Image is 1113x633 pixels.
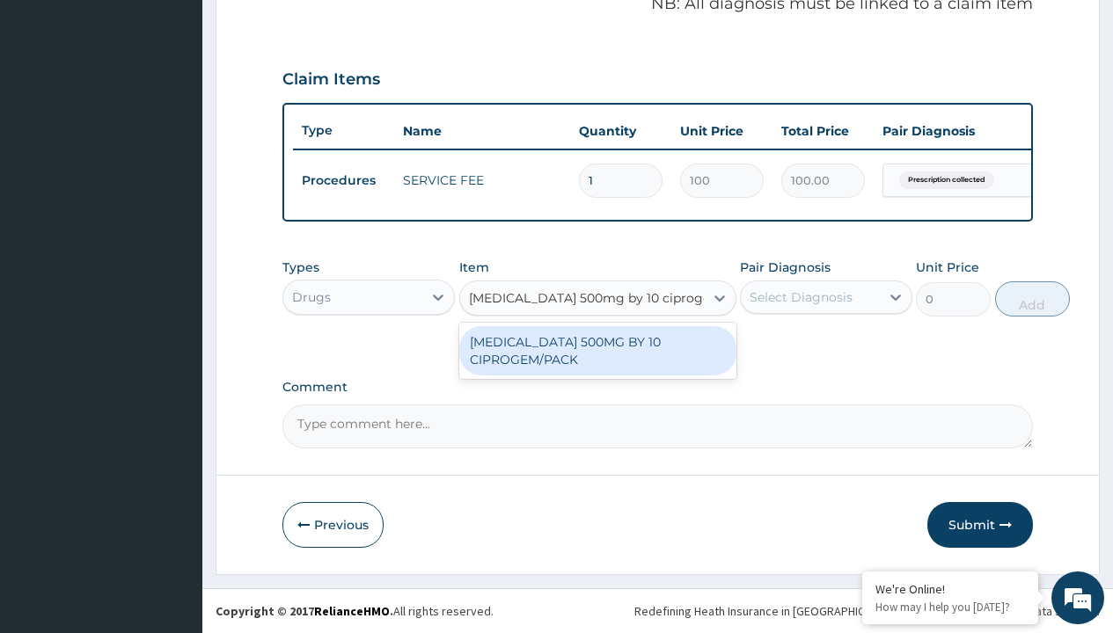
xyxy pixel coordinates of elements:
img: d_794563401_company_1708531726252_794563401 [33,88,71,132]
label: Item [459,258,489,276]
th: Total Price [773,113,874,149]
label: Pair Diagnosis [740,258,831,276]
span: Prescription collected [899,171,994,189]
footer: All rights reserved. [202,588,1113,633]
td: SERVICE FEE [394,163,570,198]
div: We're Online! [875,581,1025,597]
div: [MEDICAL_DATA] 500MG BY 10 CIPROGEM/PACK [459,326,736,375]
div: Redefining Heath Insurance in [GEOGRAPHIC_DATA] using Telemedicine and Data Science! [634,602,1100,620]
th: Quantity [570,113,671,149]
textarea: Type your message and hit 'Enter' [9,435,335,497]
button: Previous [282,502,384,548]
span: We're online! [102,199,243,376]
div: Drugs [292,288,331,306]
th: Pair Diagnosis [874,113,1067,149]
button: Add [995,281,1070,316]
label: Unit Price [916,258,979,276]
button: Submit [927,502,1033,548]
p: How may I help you today? [875,600,1025,615]
div: Select Diagnosis [750,288,853,306]
div: Chat with us now [92,98,296,121]
th: Type [293,114,394,147]
th: Unit Price [671,113,773,149]
label: Types [282,260,319,275]
label: Comment [282,380,1033,395]
th: Name [394,113,570,149]
h3: Claim Items [282,70,380,90]
td: Procedures [293,164,394,197]
div: Minimize live chat window [289,9,331,51]
strong: Copyright © 2017 . [216,603,393,619]
a: RelianceHMO [314,603,390,619]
